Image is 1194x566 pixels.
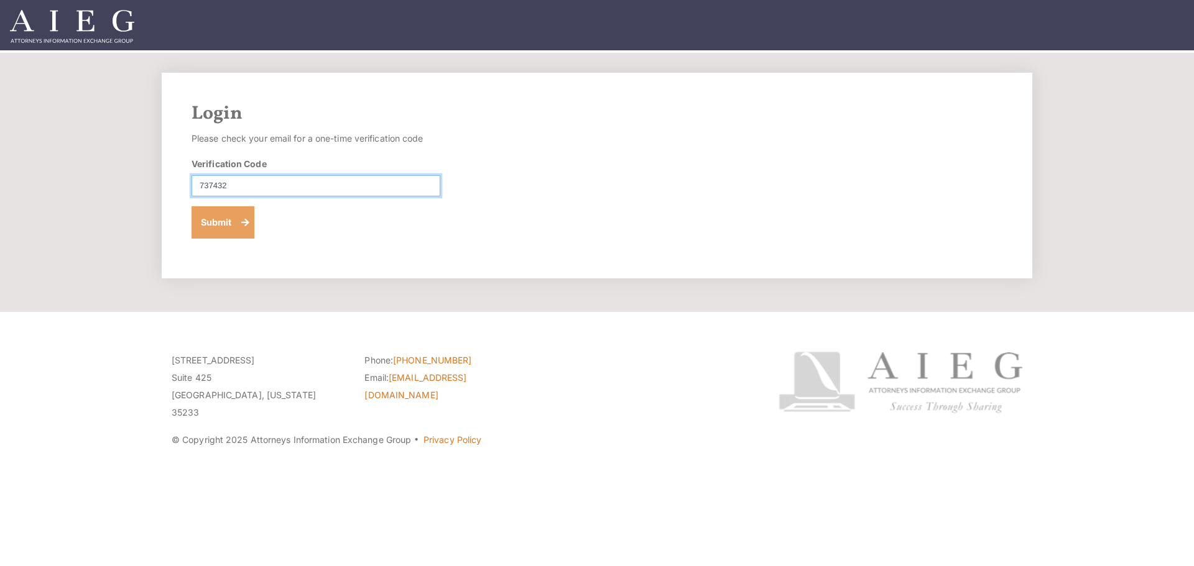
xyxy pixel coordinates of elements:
[192,130,440,147] p: Please check your email for a one-time verification code
[192,157,267,170] label: Verification Code
[393,355,471,365] a: [PHONE_NUMBER]
[364,352,539,369] li: Phone:
[192,206,254,239] button: Submit
[364,369,539,404] li: Email:
[423,434,481,445] a: Privacy Policy
[364,372,466,400] a: [EMAIL_ADDRESS][DOMAIN_NAME]
[172,352,346,421] p: [STREET_ADDRESS] Suite 425 [GEOGRAPHIC_DATA], [US_STATE] 35233
[172,431,732,449] p: © Copyright 2025 Attorneys Information Exchange Group
[414,439,419,445] span: ·
[779,352,1022,413] img: Attorneys Information Exchange Group logo
[192,103,1002,125] h2: Login
[10,10,134,43] img: Attorneys Information Exchange Group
